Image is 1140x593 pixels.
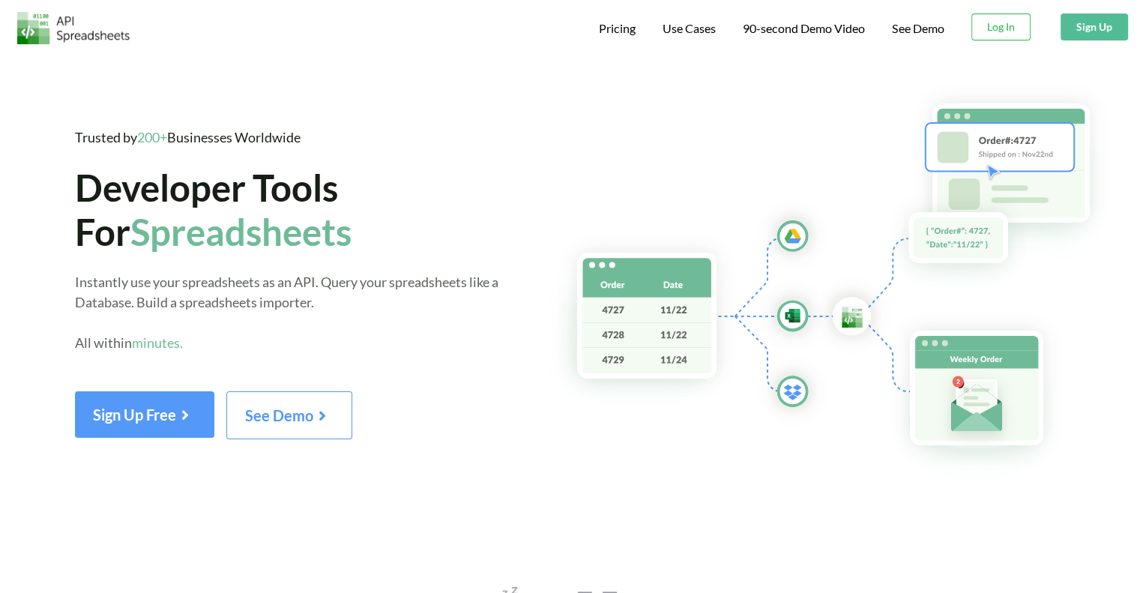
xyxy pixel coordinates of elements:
[17,12,130,44] img: Logo.png
[892,21,944,37] a: See Demo
[132,334,183,351] span: minutes.
[547,82,1140,482] img: Hero Spreadsheet Flow
[75,391,214,438] button: Sign Up Free
[75,165,352,253] span: Developer Tools For
[599,21,636,35] span: Pricing
[245,406,334,424] span: See Demo
[130,209,352,253] span: Spreadsheets
[743,22,865,34] span: 90-second Demo Video
[226,391,352,439] button: See Demo
[226,412,352,424] a: See Demo
[75,129,301,145] span: Trusted by Businesses Worldwide
[93,406,196,424] span: Sign Up Free
[137,129,167,145] span: 200+
[75,274,498,351] span: Instantly use your spreadsheets as an API. Query your spreadsheets like a Database. Build a sprea...
[663,21,716,35] span: Use Cases
[971,13,1031,40] button: Log In
[1061,13,1128,40] button: Sign Up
